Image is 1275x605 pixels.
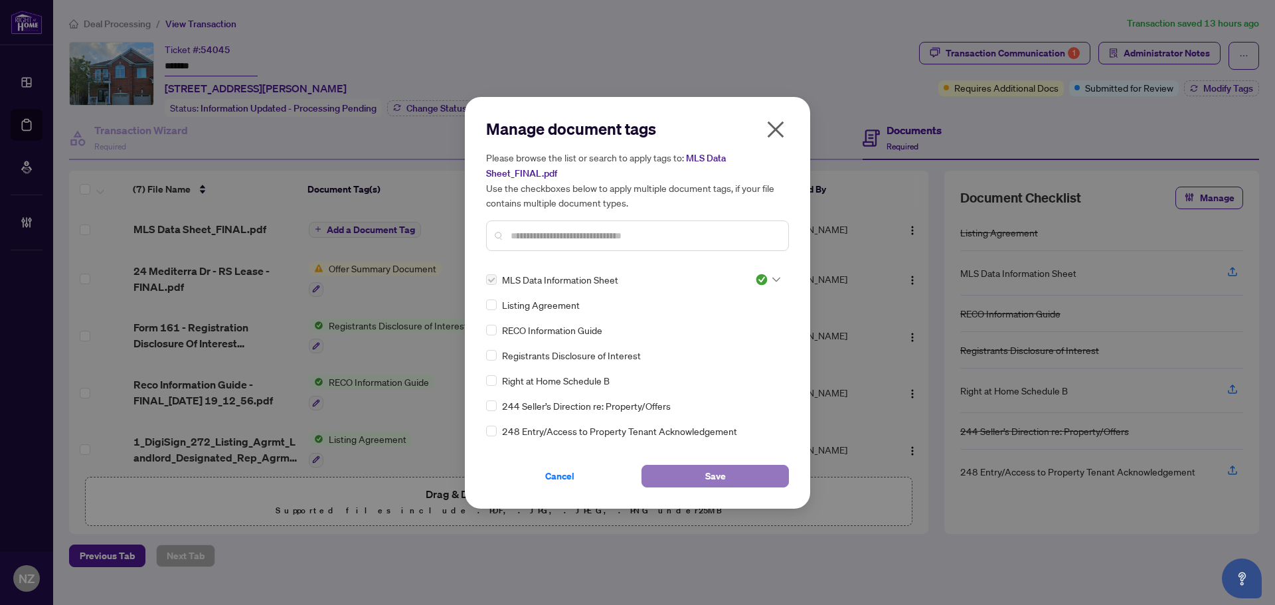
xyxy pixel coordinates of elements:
[765,119,786,140] span: close
[502,272,618,287] span: MLS Data Information Sheet
[755,273,780,286] span: Approved
[755,273,768,286] img: status
[545,466,574,487] span: Cancel
[486,465,634,487] button: Cancel
[705,466,726,487] span: Save
[1222,559,1262,598] button: Open asap
[502,323,602,337] span: RECO Information Guide
[502,348,641,363] span: Registrants Disclosure of Interest
[502,424,737,438] span: 248 Entry/Access to Property Tenant Acknowledgement
[502,298,580,312] span: Listing Agreement
[486,150,789,210] h5: Please browse the list or search to apply tags to: Use the checkboxes below to apply multiple doc...
[502,373,610,388] span: Right at Home Schedule B
[486,152,726,179] span: MLS Data Sheet_FINAL.pdf
[641,465,789,487] button: Save
[486,118,789,139] h2: Manage document tags
[502,398,671,413] span: 244 Seller’s Direction re: Property/Offers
